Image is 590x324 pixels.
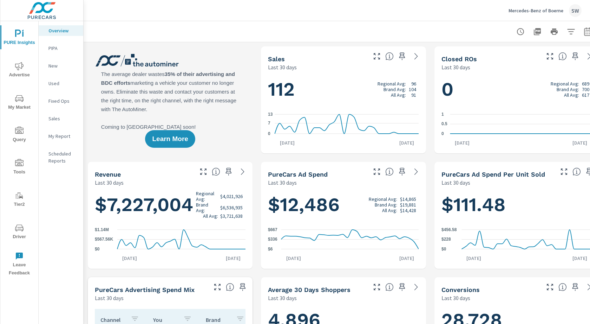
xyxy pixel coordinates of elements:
span: Leave Feedback [2,252,36,277]
p: Used [48,80,78,87]
text: $0 [95,247,100,252]
span: My Market [2,94,36,112]
p: All Avg: [564,92,579,98]
p: Regional Avg: [551,81,579,87]
p: [DATE] [275,139,300,146]
p: Brand [206,316,230,323]
a: See more details in report [411,51,422,62]
p: Last 30 days [441,63,470,71]
span: Save this to your personalized report [570,281,581,293]
p: You [153,316,178,323]
button: Make Fullscreen [544,281,556,293]
p: $14,865 [400,196,416,202]
button: Print Report [547,25,561,39]
text: $336 [268,237,277,242]
p: $6,536,935 [220,205,243,210]
h5: Revenue [95,171,121,178]
p: 91 [411,92,416,98]
span: Tier2 [2,191,36,209]
p: [DATE] [394,139,419,146]
span: A rolling 30 day total of daily Shoppers on the dealership website, averaged over the selected da... [385,283,394,291]
p: [DATE] [450,139,474,146]
p: Sales [48,115,78,122]
span: Save this to your personalized report [223,166,234,177]
p: [DATE] [117,255,142,262]
p: New [48,62,78,69]
span: Number of vehicles sold by the dealership over the selected date range. [Source: This data is sou... [385,52,394,61]
p: Last 30 days [268,63,297,71]
div: Used [39,78,83,89]
span: Save this to your personalized report [237,281,248,293]
h1: $7,227,004 [95,191,245,219]
p: 96 [411,81,416,87]
a: See more details in report [237,166,248,177]
p: $4,021,926 [220,193,243,199]
span: Save this to your personalized report [396,51,408,62]
button: Make Fullscreen [544,51,556,62]
text: $567.56K [95,237,113,242]
div: Sales [39,113,83,124]
text: $6 [268,247,273,252]
text: 0 [441,131,444,136]
span: Driver [2,224,36,241]
div: nav menu [0,21,38,280]
button: Apply Filters [564,25,578,39]
p: $14,428 [400,208,416,213]
span: Advertise [2,62,36,79]
p: My Report [48,133,78,140]
span: Average cost of advertising per each vehicle sold at the dealer over the selected date range. The... [572,167,581,176]
p: [DATE] [394,255,419,262]
p: [DATE] [221,255,245,262]
text: 13 [268,112,273,117]
button: Make Fullscreen [198,166,209,177]
p: Scheduled Reports [48,150,78,164]
text: $456.58 [441,227,457,232]
p: Channel [100,316,125,323]
p: Regional Avg: [369,196,397,202]
div: PIPA [39,43,83,53]
div: Scheduled Reports [39,148,83,166]
div: New [39,61,83,71]
div: SW [569,4,582,17]
p: [DATE] [461,255,486,262]
h5: PureCars Ad Spend Per Unit Sold [441,171,545,178]
p: All Avg: [382,208,397,213]
button: Learn More [145,130,195,148]
p: Mercedes-Benz of Boerne [509,7,563,14]
p: Overview [48,27,78,34]
p: Last 30 days [441,178,470,187]
span: This table looks at how you compare to the amount of budget you spend per channel as opposed to y... [226,283,234,291]
text: $228 [441,237,451,242]
button: Make Fullscreen [212,281,223,293]
div: My Report [39,131,83,141]
h1: 112 [268,77,419,101]
p: Last 30 days [95,294,124,302]
button: Make Fullscreen [558,166,570,177]
p: 700 [582,87,589,92]
p: All Avg: [203,213,218,219]
text: 0.5 [441,122,447,127]
p: Brand Avg: [196,202,218,213]
p: All Avg: [391,92,406,98]
h5: Closed ROs [441,55,477,63]
p: 104 [409,87,416,92]
span: Total cost of media for all PureCars channels for the selected dealership group over the selected... [385,167,394,176]
text: $667 [268,227,277,232]
button: Make Fullscreen [371,166,382,177]
span: Number of Repair Orders Closed by the selected dealership group over the selected time range. [So... [558,52,567,61]
p: Brand Avg: [383,87,406,92]
text: 0 [268,131,270,136]
p: 689 [582,81,589,87]
p: PIPA [48,45,78,52]
span: PURE Insights [2,30,36,47]
p: $19,881 [400,202,416,208]
button: Make Fullscreen [371,51,382,62]
h5: Average 30 Days Shoppers [268,286,350,293]
h5: PureCars Ad Spend [268,171,328,178]
p: Regional Avg: [196,191,218,202]
span: Query [2,127,36,144]
span: Total sales revenue over the selected date range. [Source: This data is sourced from the dealer’s... [212,167,220,176]
button: Make Fullscreen [371,281,382,293]
p: 617 [582,92,589,98]
p: [DATE] [281,255,306,262]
